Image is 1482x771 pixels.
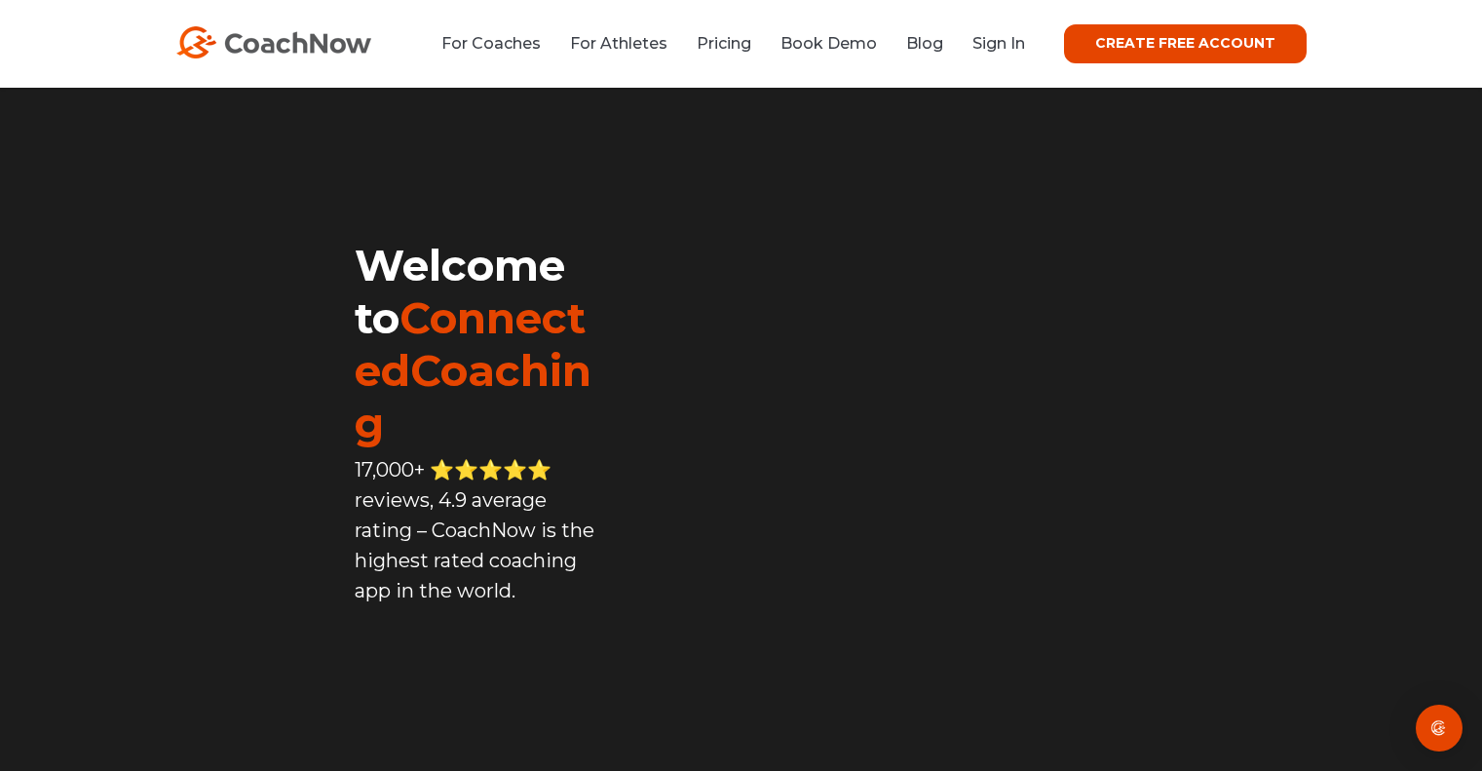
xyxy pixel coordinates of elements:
[355,239,601,449] h1: Welcome to
[697,34,751,53] a: Pricing
[355,291,591,449] span: ConnectedCoaching
[906,34,943,53] a: Blog
[1416,705,1463,752] div: Open Intercom Messenger
[176,26,371,58] img: CoachNow Logo
[972,34,1025,53] a: Sign In
[570,34,667,53] a: For Athletes
[441,34,541,53] a: For Coaches
[780,34,877,53] a: Book Demo
[355,458,594,602] span: 17,000+ ⭐️⭐️⭐️⭐️⭐️ reviews, 4.9 average rating – CoachNow is the highest rated coaching app in th...
[1064,24,1307,63] a: CREATE FREE ACCOUNT
[355,642,598,694] iframe: Embedded CTA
